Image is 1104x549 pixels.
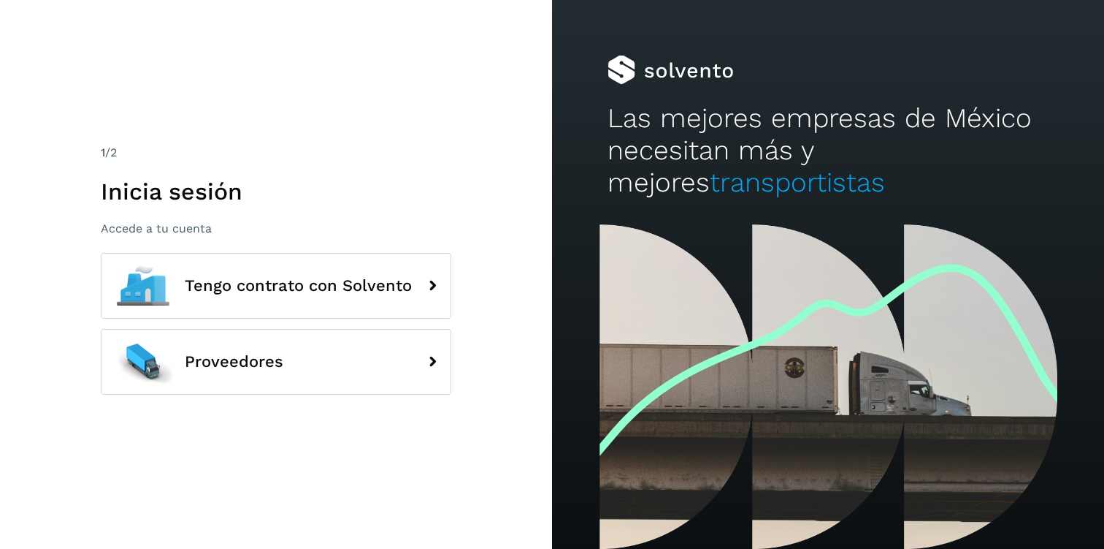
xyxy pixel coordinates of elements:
[101,253,451,319] button: Tengo contrato con Solvento
[101,329,451,395] button: Proveedores
[185,277,412,295] span: Tengo contrato con Solvento
[101,178,451,205] h1: Inicia sesión
[607,102,1049,200] h2: Las mejores empresas de México necesitan más y mejores
[185,353,283,371] span: Proveedores
[101,144,451,162] div: /2
[101,222,451,235] p: Accede a tu cuenta
[710,167,885,198] span: transportistas
[101,145,105,159] span: 1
